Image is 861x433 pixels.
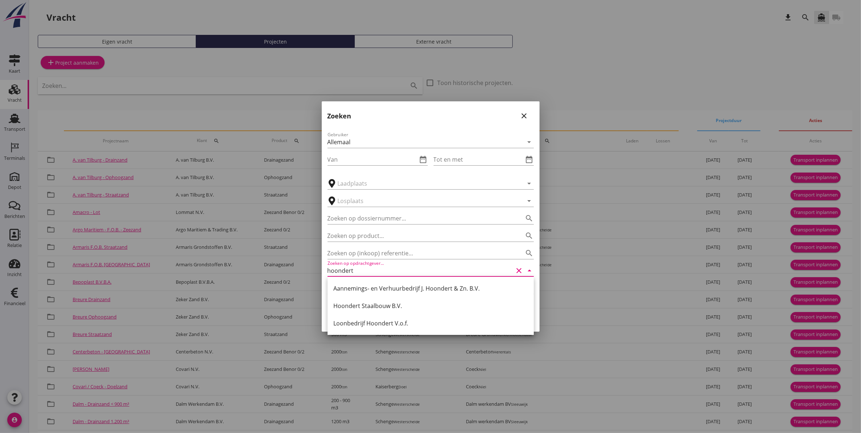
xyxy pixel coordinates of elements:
[525,179,534,188] i: arrow_drop_down
[328,247,513,259] input: Zoeken op (inkoop) referentie…
[520,112,529,120] i: close
[419,155,428,164] i: date_range
[434,154,524,165] input: Tot en met
[338,178,513,189] input: Laadplaats
[525,231,534,240] i: search
[333,284,528,293] div: Aannemings- en Verhuurbedrijf J. Hoondert & Zn. B.V.
[328,230,513,242] input: Zoeken op product...
[525,138,534,146] i: arrow_drop_down
[328,154,418,165] input: Van
[525,266,534,275] i: arrow_drop_down
[328,139,351,145] div: Allemaal
[333,319,528,328] div: Loonbedrijf Hoondert V.o.f.
[328,111,352,121] h2: Zoeken
[328,265,513,276] input: Zoeken op opdrachtgever...
[525,214,534,223] i: search
[525,197,534,205] i: arrow_drop_down
[525,249,534,258] i: search
[333,302,528,310] div: Hoondert Staalbouw B.V.
[515,266,524,275] i: clear
[328,213,513,224] input: Zoeken op dossiernummer...
[525,155,534,164] i: date_range
[338,195,513,207] input: Losplaats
